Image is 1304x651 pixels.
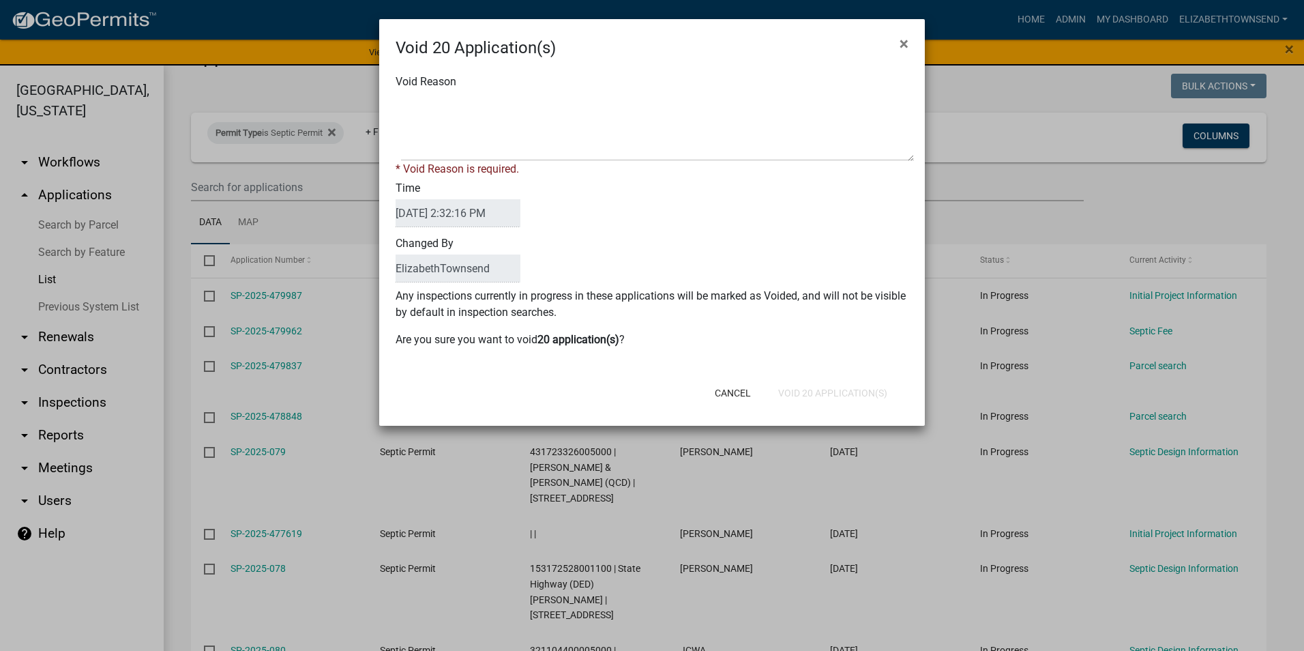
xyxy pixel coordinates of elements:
p: Any inspections currently in progress in these applications will be marked as Voided, and will no... [396,288,908,321]
input: DateTime [396,199,520,227]
input: BulkActionUser [396,255,520,283]
b: 20 application(s) [537,333,619,346]
textarea: Void Reason [401,93,914,161]
button: Close [889,25,919,63]
button: Void 20 Application(s) [767,381,898,405]
label: Void Reason [396,76,456,87]
h4: Void 20 Application(s) [396,35,556,60]
label: Time [396,183,520,227]
label: Changed By [396,238,520,283]
button: Cancel [704,381,762,405]
p: Are you sure you want to void ? [396,332,908,348]
span: × [900,34,908,53]
div: * Void Reason is required. [396,161,908,177]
